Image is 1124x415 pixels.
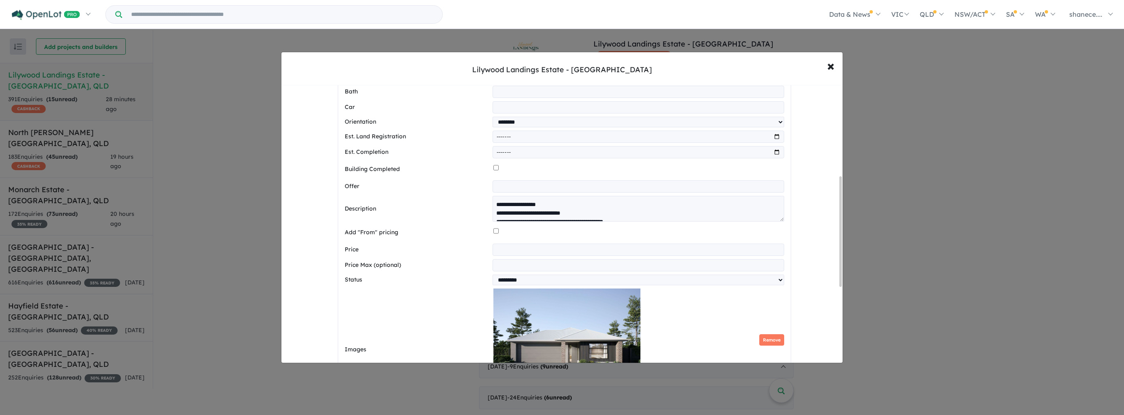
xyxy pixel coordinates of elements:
label: Est. Land Registration [345,132,489,142]
label: Images [345,345,490,355]
label: Offer [345,182,489,191]
label: Price [345,245,489,255]
img: Lilywood Landings Estate - Lilywood - Lot 86 [493,289,640,370]
label: Add "From" pricing [345,228,490,237]
input: Try estate name, suburb, builder or developer [124,6,441,23]
label: Est. Completion [345,147,489,157]
span: shanece.... [1069,10,1102,18]
label: Orientation [345,117,489,127]
label: Car [345,102,489,112]
label: Price Max (optional) [345,260,489,270]
img: Openlot PRO Logo White [12,10,80,20]
label: Bath [345,87,489,97]
button: Remove [759,334,784,346]
label: Status [345,275,489,285]
label: Building Completed [345,164,490,174]
label: Description [345,204,489,214]
span: × [827,57,834,74]
div: Lilywood Landings Estate - [GEOGRAPHIC_DATA] [472,64,652,75]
